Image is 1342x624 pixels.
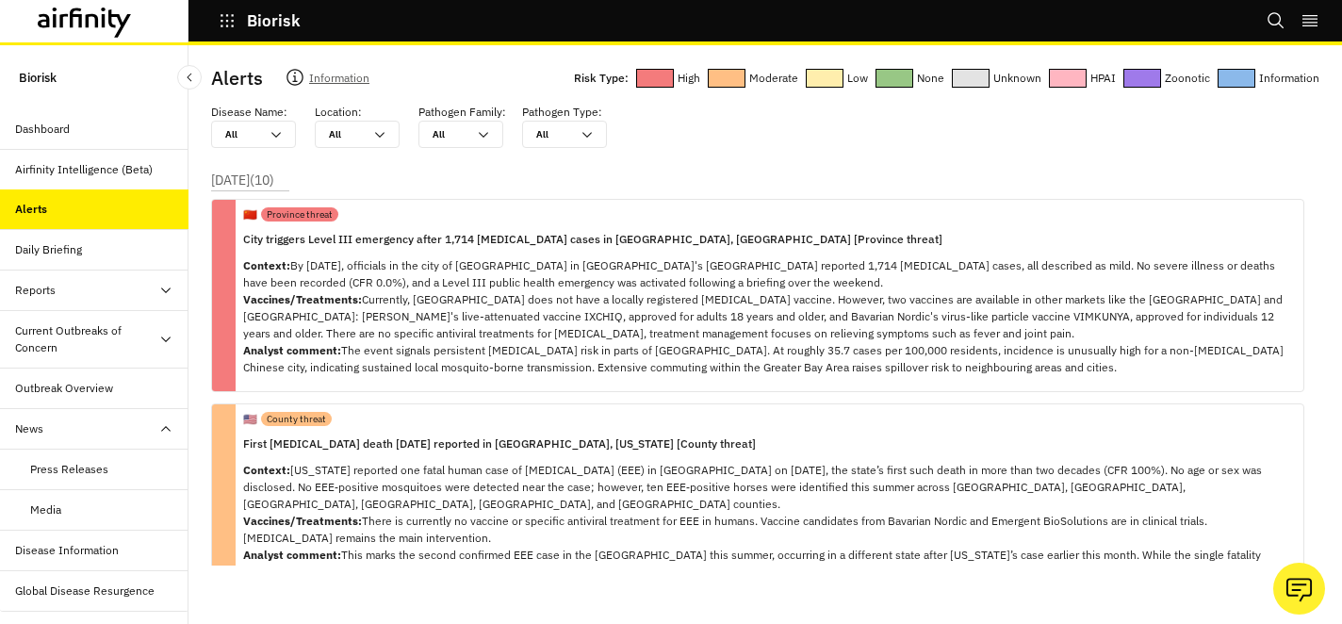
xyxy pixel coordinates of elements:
p: [DATE] ( 10 ) [211,171,274,190]
p: High [678,68,700,89]
button: Close Sidebar [177,65,202,90]
p: By [DATE], officials in the city of [GEOGRAPHIC_DATA] in [GEOGRAPHIC_DATA]'s [GEOGRAPHIC_DATA] re... [243,257,1288,376]
div: Reports [15,282,56,299]
p: Risk Type: [574,68,629,89]
div: News [15,420,43,437]
div: Daily Briefing [15,241,82,258]
p: First [MEDICAL_DATA] death [DATE] reported in [GEOGRAPHIC_DATA], [US_STATE] [County threat] [243,434,1288,454]
strong: Vaccines/Treatments: [243,514,362,528]
div: Global Disease Resurgence [15,583,155,599]
p: Information [1259,68,1319,89]
p: 🇨🇳 [243,206,257,223]
div: Media [30,501,61,518]
p: Zoonotic [1165,68,1210,89]
div: Dashboard [15,121,70,138]
p: Location : [315,104,362,121]
p: HPAI [1090,68,1116,89]
p: Alerts [211,64,263,92]
p: Biorisk [19,60,57,94]
p: Low [847,68,868,89]
strong: Analyst comment: [243,343,341,357]
div: Current Outbreaks of Concern [15,322,158,356]
p: Disease Name : [211,104,287,121]
strong: Vaccines/Treatments: [243,292,362,306]
p: Biorisk [247,12,301,29]
p: County threat [267,412,326,426]
p: Pathogen Family : [418,104,506,121]
div: Outbreak Overview [15,380,113,397]
p: Unknown [993,68,1041,89]
p: [US_STATE] reported one fatal human case of [MEDICAL_DATA] (EEE) in [GEOGRAPHIC_DATA] on [DATE], ... [243,462,1288,615]
button: Ask our analysts [1273,563,1325,615]
p: None [917,68,944,89]
div: Airfinity Intelligence (Beta) [15,161,153,178]
div: Alerts [15,201,47,218]
div: Disease Information [15,542,119,559]
p: Moderate [749,68,798,89]
p: Pathogen Type : [522,104,602,121]
strong: Context: [243,463,290,477]
p: City triggers Level III emergency after 1,714 [MEDICAL_DATA] cases in [GEOGRAPHIC_DATA], [GEOGRAP... [243,229,1288,250]
p: Information [309,68,369,94]
div: Press Releases [30,461,108,478]
strong: Analyst comment: [243,548,341,562]
strong: Context: [243,258,290,272]
p: Province threat [267,207,333,222]
button: Search [1267,5,1285,37]
button: Biorisk [219,5,301,37]
p: 🇺🇸 [243,411,257,428]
